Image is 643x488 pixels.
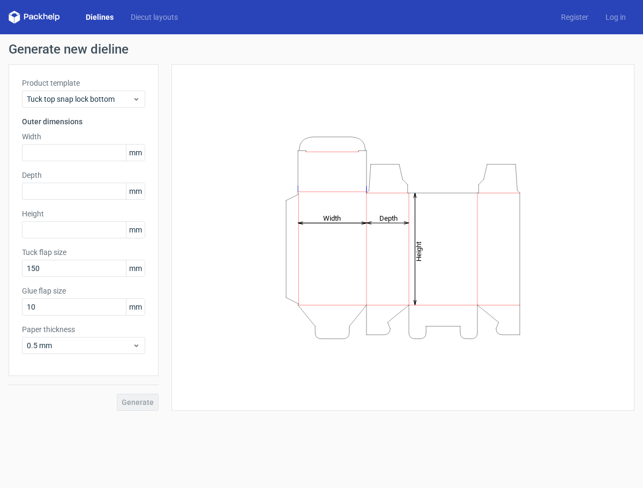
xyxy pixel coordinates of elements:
[323,214,341,222] tspan: Width
[126,222,145,238] span: mm
[552,12,597,22] a: Register
[22,78,145,88] label: Product template
[22,170,145,181] label: Depth
[22,324,145,335] label: Paper thickness
[22,116,145,127] h3: Outer dimensions
[22,208,145,219] label: Height
[126,183,145,199] span: mm
[122,12,186,22] a: Diecut layouts
[27,340,132,351] span: 0.5 mm
[22,286,145,296] label: Glue flap size
[9,43,634,56] h1: Generate new dieline
[126,299,145,315] span: mm
[415,241,423,261] tspan: Height
[22,131,145,142] label: Width
[27,94,132,104] span: Tuck top snap lock bottom
[22,247,145,258] label: Tuck flap size
[597,12,634,22] a: Log in
[77,12,122,22] a: Dielines
[126,145,145,161] span: mm
[126,260,145,276] span: mm
[379,214,398,222] tspan: Depth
